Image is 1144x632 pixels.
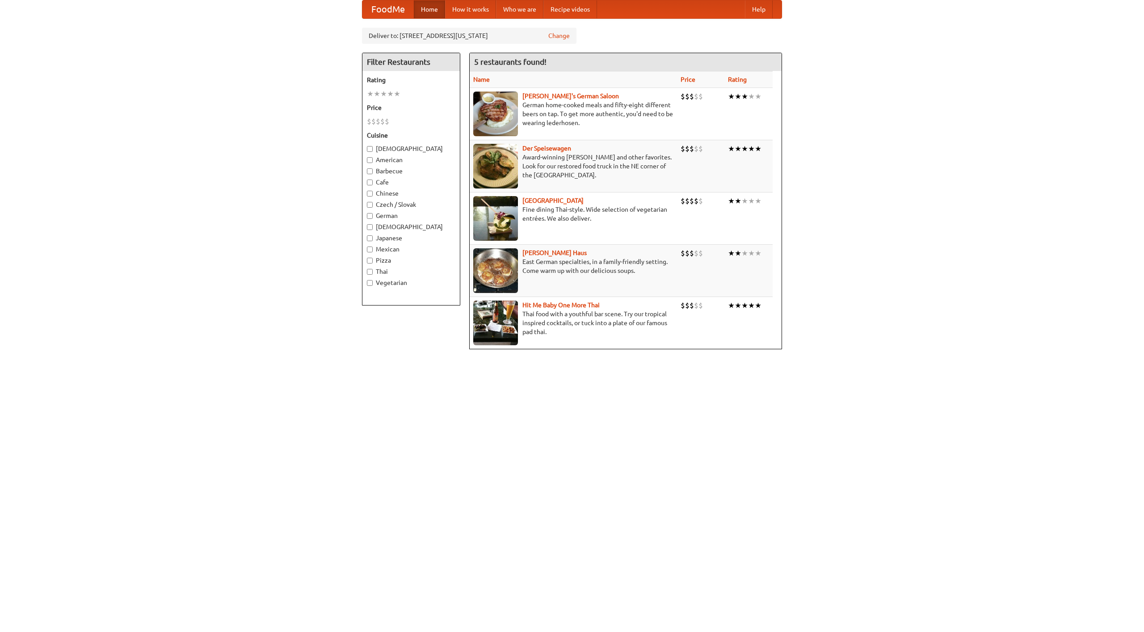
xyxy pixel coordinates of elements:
label: Czech / Slovak [367,200,455,209]
p: Award-winning [PERSON_NAME] and other favorites. Look for our restored food truck in the NE corne... [473,153,673,180]
a: Name [473,76,490,83]
a: Der Speisewagen [522,145,571,152]
a: Rating [728,76,747,83]
li: ★ [755,248,761,258]
li: ★ [748,248,755,258]
li: $ [685,92,690,101]
li: $ [681,301,685,310]
h4: Filter Restaurants [362,53,460,71]
input: Pizza [367,258,373,264]
b: Hit Me Baby One More Thai [522,301,600,309]
label: Japanese [367,234,455,243]
li: ★ [387,89,394,99]
li: $ [690,301,694,310]
div: Deliver to: [STREET_ADDRESS][US_STATE] [362,28,576,44]
input: [DEMOGRAPHIC_DATA] [367,224,373,230]
a: [GEOGRAPHIC_DATA] [522,197,584,204]
li: ★ [741,92,748,101]
li: ★ [728,301,735,310]
li: $ [690,92,694,101]
input: Thai [367,269,373,275]
li: $ [694,248,698,258]
li: $ [376,117,380,126]
li: ★ [374,89,380,99]
label: [DEMOGRAPHIC_DATA] [367,144,455,153]
li: $ [685,144,690,154]
li: ★ [755,92,761,101]
li: $ [690,248,694,258]
li: $ [690,196,694,206]
li: ★ [735,144,741,154]
a: Change [548,31,570,40]
ng-pluralize: 5 restaurants found! [474,58,547,66]
h5: Price [367,103,455,112]
li: ★ [748,144,755,154]
input: Mexican [367,247,373,252]
li: ★ [394,89,400,99]
li: ★ [735,301,741,310]
p: Fine dining Thai-style. Wide selection of vegetarian entrées. We also deliver. [473,205,673,223]
h5: Rating [367,75,455,84]
input: Cafe [367,180,373,185]
li: ★ [367,89,374,99]
label: Mexican [367,245,455,254]
a: How it works [445,0,496,18]
a: Who we are [496,0,543,18]
label: Vegetarian [367,278,455,287]
li: ★ [755,301,761,310]
li: ★ [748,301,755,310]
li: ★ [755,144,761,154]
li: $ [685,248,690,258]
input: [DEMOGRAPHIC_DATA] [367,146,373,152]
label: Chinese [367,189,455,198]
li: $ [694,92,698,101]
p: East German specialties, in a family-friendly setting. Come warm up with our delicious soups. [473,257,673,275]
input: Czech / Slovak [367,202,373,208]
li: ★ [728,144,735,154]
a: Recipe videos [543,0,597,18]
li: ★ [380,89,387,99]
input: Barbecue [367,168,373,174]
label: Thai [367,267,455,276]
li: ★ [741,248,748,258]
li: ★ [728,92,735,101]
li: ★ [735,248,741,258]
li: $ [385,117,389,126]
li: ★ [748,92,755,101]
li: $ [681,92,685,101]
p: German home-cooked meals and fifty-eight different beers on tap. To get more authentic, you'd nee... [473,100,673,127]
li: $ [685,196,690,206]
li: $ [694,144,698,154]
input: Chinese [367,191,373,197]
img: kohlhaus.jpg [473,248,518,293]
input: Vegetarian [367,280,373,286]
li: $ [694,196,698,206]
li: $ [698,144,703,154]
a: [PERSON_NAME]'s German Saloon [522,92,619,100]
input: German [367,213,373,219]
label: [DEMOGRAPHIC_DATA] [367,222,455,231]
li: $ [698,196,703,206]
li: ★ [735,196,741,206]
label: Pizza [367,256,455,265]
li: $ [380,117,385,126]
li: ★ [748,196,755,206]
label: American [367,155,455,164]
img: esthers.jpg [473,92,518,136]
img: satay.jpg [473,196,518,241]
a: FoodMe [362,0,414,18]
li: $ [698,248,703,258]
li: $ [371,117,376,126]
li: $ [698,301,703,310]
label: German [367,211,455,220]
label: Cafe [367,178,455,187]
li: $ [690,144,694,154]
li: $ [685,301,690,310]
li: ★ [741,144,748,154]
li: $ [698,92,703,101]
a: [PERSON_NAME] Haus [522,249,587,256]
